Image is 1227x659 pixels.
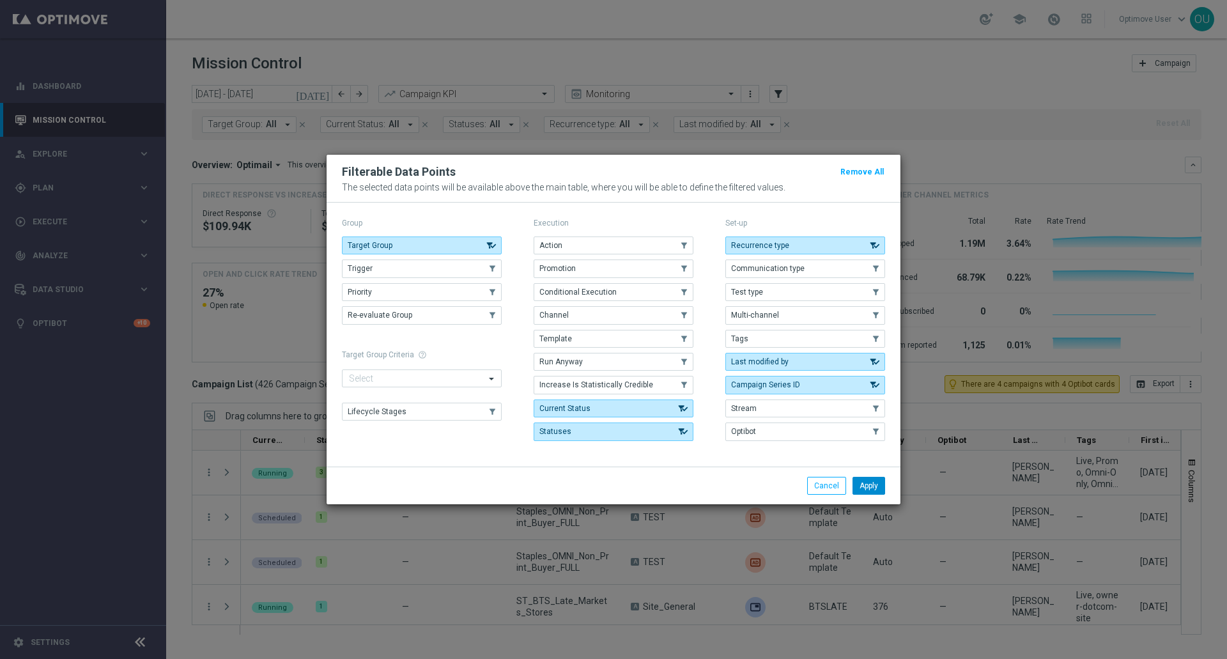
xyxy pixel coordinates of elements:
[348,264,373,273] span: Trigger
[342,403,502,421] button: Lifecycle Stages
[342,283,502,301] button: Priority
[725,353,885,371] button: Last modified by
[348,407,406,416] span: Lifecycle Stages
[342,182,885,192] p: The selected data points will be available above the main table, where you will be able to define...
[534,399,693,417] button: Current Status
[731,380,800,389] span: Campaign Series ID
[348,241,392,250] span: Target Group
[725,330,885,348] button: Tags
[534,283,693,301] button: Conditional Execution
[731,334,748,343] span: Tags
[348,288,372,297] span: Priority
[348,311,412,320] span: Re-evaluate Group
[342,306,502,324] button: Re-evaluate Group
[725,236,885,254] button: Recurrence type
[342,218,502,228] p: Group
[342,350,502,359] h1: Target Group Criteria
[839,165,885,179] button: Remove All
[534,376,693,394] button: Increase Is Statistically Credible
[342,260,502,277] button: Trigger
[534,423,693,440] button: Statuses
[539,404,590,413] span: Current Status
[534,218,693,228] p: Execution
[725,376,885,394] button: Campaign Series ID
[418,350,427,359] span: help_outline
[342,164,456,180] h2: Filterable Data Points
[731,427,756,436] span: Optibot
[534,236,693,254] button: Action
[731,288,763,297] span: Test type
[539,241,562,250] span: Action
[725,423,885,440] button: Optibot
[534,306,693,324] button: Channel
[731,357,789,366] span: Last modified by
[534,330,693,348] button: Template
[853,477,885,495] button: Apply
[807,477,846,495] button: Cancel
[731,404,757,413] span: Stream
[725,260,885,277] button: Communication type
[539,288,617,297] span: Conditional Execution
[725,218,885,228] p: Set-up
[731,241,789,250] span: Recurrence type
[539,357,583,366] span: Run Anyway
[539,334,572,343] span: Template
[725,283,885,301] button: Test type
[725,306,885,324] button: Multi-channel
[534,260,693,277] button: Promotion
[342,236,502,254] button: Target Group
[731,311,779,320] span: Multi-channel
[731,264,805,273] span: Communication type
[539,427,571,436] span: Statuses
[539,264,576,273] span: Promotion
[725,399,885,417] button: Stream
[539,380,653,389] span: Increase Is Statistically Credible
[534,353,693,371] button: Run Anyway
[539,311,569,320] span: Channel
